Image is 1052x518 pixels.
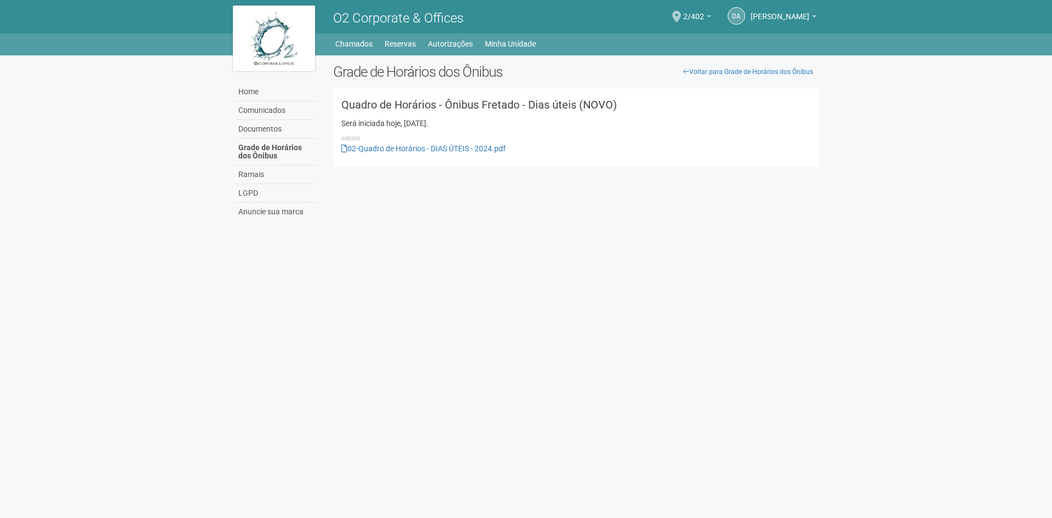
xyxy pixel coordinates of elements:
a: Minha Unidade [485,36,536,52]
a: LGPD [236,184,317,203]
span: 2/402 [683,2,704,21]
span: O2 Corporate & Offices [333,10,464,26]
a: [PERSON_NAME] [751,14,816,22]
a: Chamados [335,36,373,52]
a: Home [236,83,317,101]
a: Reservas [385,36,416,52]
img: logo.jpg [233,5,315,71]
h2: Grade de Horários dos Ônibus [333,64,819,80]
div: Será iniciada hoje, [DATE]. [341,118,811,128]
li: Anexos [341,134,811,144]
a: Voltar para Grade de Horários dos Ônibus [677,64,819,80]
a: Ramais [236,166,317,184]
a: Anuncie sua marca [236,203,317,221]
span: Daniel Andres Soto Lozada [751,2,809,21]
a: 02-Quadro de Horários - DIAS ÚTEIS - 2024.pdf [341,144,506,153]
a: Comunicados [236,101,317,120]
a: Autorizações [428,36,473,52]
a: Grade de Horários dos Ônibus [236,139,317,166]
a: Documentos [236,120,317,139]
h3: Quadro de Horários - Ônibus Fretado - Dias úteis (NOVO) [341,99,811,110]
a: DA [728,7,745,25]
a: 2/402 [683,14,711,22]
